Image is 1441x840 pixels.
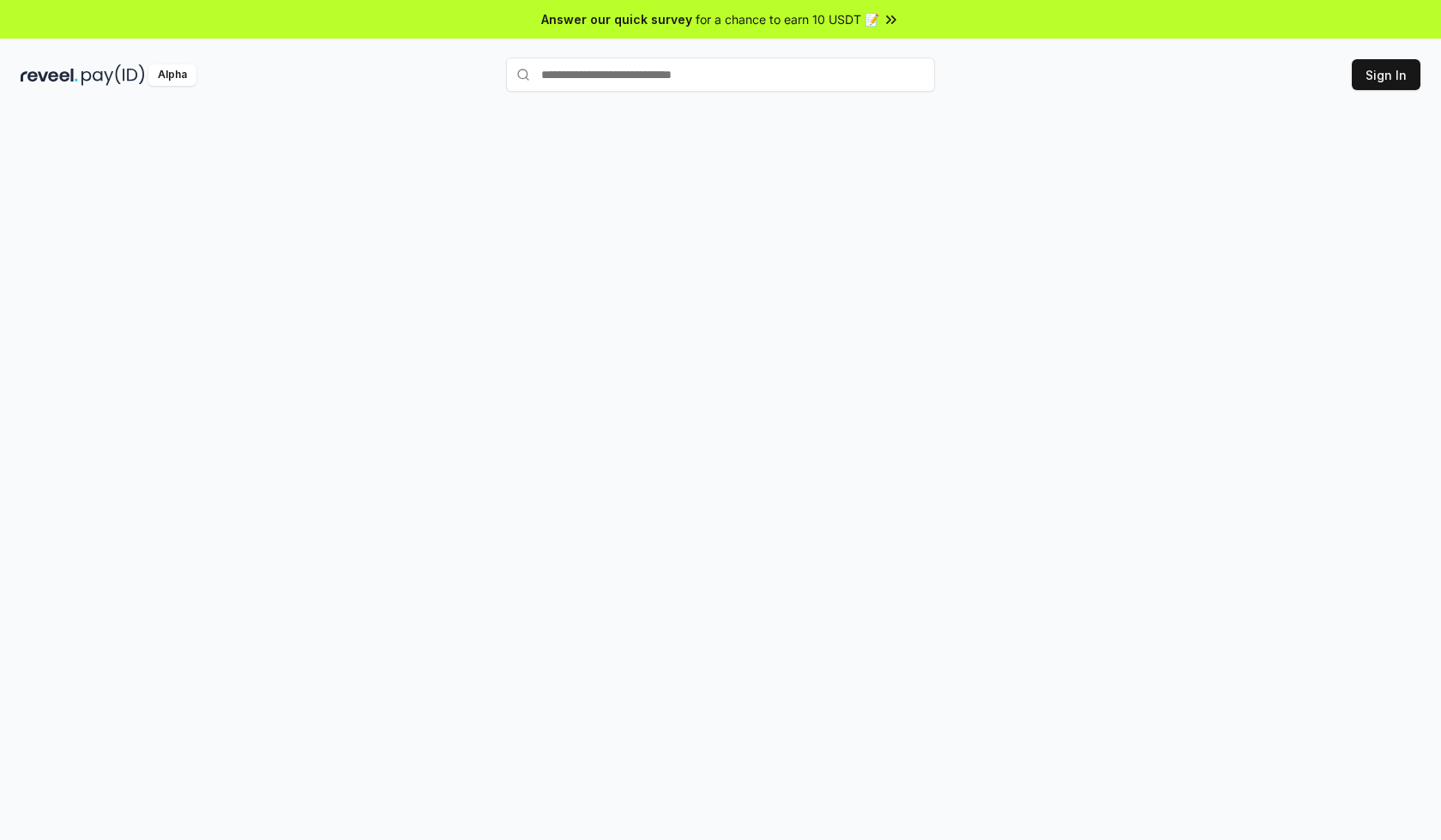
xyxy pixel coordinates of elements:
[696,10,879,28] span: for a chance to earn 10 USDT 📝
[81,64,145,86] img: pay_id
[148,64,196,86] div: Alpha
[541,10,692,28] span: Answer our quick survey
[1352,59,1420,90] button: Sign In
[21,64,78,86] img: reveel_dark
